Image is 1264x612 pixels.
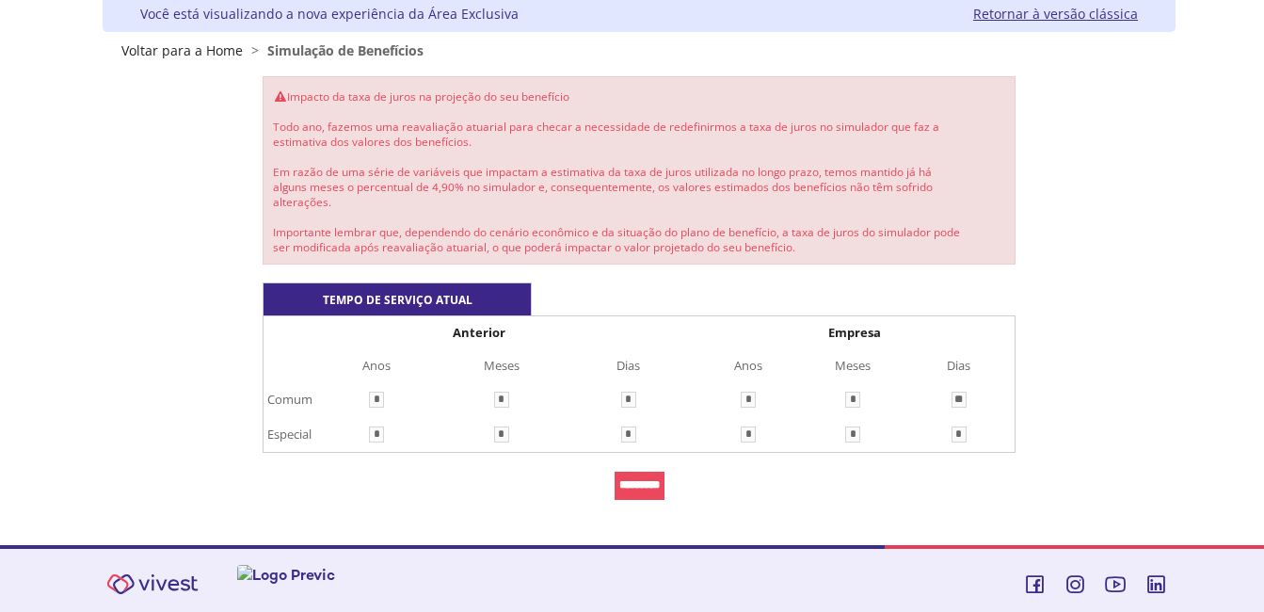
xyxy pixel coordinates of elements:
div: TEMPO DE SERVIÇO ATUAL [263,282,532,315]
img: Logo ANS [500,565,586,585]
span: Impacto da taxa de juros na projeção do seu benefício [273,89,569,104]
section: FunCESP - Novo Simulador de benefícios [108,76,1170,509]
td: Meses [801,349,905,382]
td: Anterior [265,316,693,349]
td: Meses [440,349,565,382]
td: Anos [696,349,801,382]
td: Dias [564,349,692,382]
td: Empresa [696,316,1013,349]
img: Logo Abrapp [363,565,472,585]
img: Logo Previc [237,565,335,585]
a: Retornar à versão clássica [973,5,1138,23]
span: Simulação de Benefícios [267,41,424,59]
td: Especial [265,417,314,452]
td: Comum [265,382,314,417]
td: Dias [905,349,1013,382]
img: Vivest [96,563,209,605]
div: Você está visualizando a nova experiência da Área Exclusiva [140,5,519,23]
div: Todo ano, fazemos uma reavaliação atuarial para checar a necessidade de redefinirmos a taxa de ju... [263,76,1016,265]
a: Voltar para a Home [121,41,243,59]
span: > [247,41,264,59]
td: Anos [314,349,440,382]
